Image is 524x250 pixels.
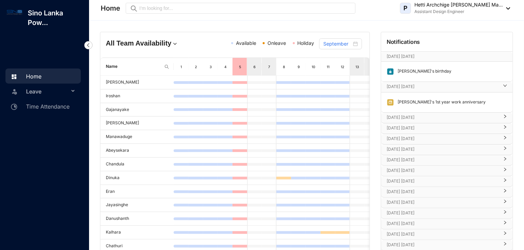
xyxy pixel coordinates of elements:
[11,104,17,110] img: time-attendance-unselected.8aad090b53826881fffb.svg
[381,219,513,229] div: [DATE] [DATE]
[369,63,375,70] div: 14
[394,99,486,106] p: [PERSON_NAME]'s 1st year work anniversary
[100,130,174,144] td: Manawaduge
[503,7,510,10] img: dropdown-black.8e83cc76930a90b1a4fdb6d089b7bf3a.svg
[100,116,174,130] td: [PERSON_NAME]
[5,99,81,114] li: Time Attendance
[503,245,507,246] span: right
[394,68,451,75] p: [PERSON_NAME]'s birthday
[164,64,170,70] img: search.8ce656024d3affaeffe32e5b30621cb7.svg
[100,103,174,117] td: Gajanayake
[100,158,174,171] td: Chandula
[100,226,174,239] td: Kalhara
[381,176,513,187] div: [DATE] [DATE]
[381,113,513,123] div: [DATE] [DATE]
[387,53,494,60] p: [DATE] [DATE]
[387,157,499,163] p: [DATE] [DATE]
[26,85,69,98] span: Leave
[387,83,499,90] p: [DATE] [DATE]
[354,63,360,70] div: 13
[503,213,507,214] span: right
[296,63,302,70] div: 9
[9,73,41,80] a: Home
[223,63,228,70] div: 4
[381,198,513,208] div: [DATE] [DATE]
[267,40,286,46] span: Onleave
[387,231,499,238] p: [DATE] [DATE]
[387,135,499,142] p: [DATE] [DATE]
[266,63,272,70] div: 7
[387,146,499,153] p: [DATE] [DATE]
[100,76,174,89] td: [PERSON_NAME]
[503,149,507,150] span: right
[414,8,503,15] p: Assistant Design Engineer
[139,4,351,12] input: I’m looking for...
[503,86,507,88] span: right
[503,128,507,129] span: right
[101,3,120,13] p: Home
[387,178,499,185] p: [DATE] [DATE]
[503,138,507,140] span: right
[236,40,256,46] span: Available
[106,38,191,48] h4: All Team Availability
[403,5,408,11] span: P
[381,166,513,176] div: [DATE] [DATE]
[387,125,499,132] p: [DATE] [DATE]
[503,234,507,235] span: right
[172,40,178,47] img: dropdown.780994ddfa97fca24b89f58b1de131fa.svg
[387,167,499,174] p: [DATE] [DATE]
[381,155,513,165] div: [DATE] [DATE]
[503,117,507,118] span: right
[100,198,174,212] td: Jayasinghe
[22,8,89,27] p: Sino Lanka Pow...
[503,223,507,225] span: right
[208,63,214,70] div: 3
[503,202,507,203] span: right
[281,63,287,70] div: 8
[503,191,507,193] span: right
[5,68,81,84] li: Home
[100,212,174,226] td: Danushanth
[381,208,513,218] div: [DATE] [DATE]
[298,40,314,46] span: Holiday
[381,229,513,240] div: [DATE] [DATE]
[237,63,243,70] div: 5
[11,88,18,95] img: leave-unselected.2934df6273408c3f84d9.svg
[381,134,513,144] div: [DATE] [DATE]
[100,185,174,199] td: Eran
[381,82,513,92] div: [DATE] [DATE]
[387,38,420,46] p: Notifications
[252,63,257,70] div: 6
[311,63,316,70] div: 10
[387,99,394,106] img: anniversary.d4fa1ee0abd6497b2d89d817e415bd57.svg
[503,160,507,161] span: right
[414,1,503,8] p: Hetti Archchige [PERSON_NAME] Ma...
[178,63,184,70] div: 1
[381,145,513,155] div: [DATE] [DATE]
[340,63,346,70] div: 12
[387,68,394,75] img: birthday.63217d55a54455b51415ef6ca9a78895.svg
[503,170,507,172] span: right
[387,188,499,195] p: [DATE] [DATE]
[387,241,499,248] p: [DATE] [DATE]
[381,123,513,134] div: [DATE] [DATE]
[387,220,499,227] p: [DATE] [DATE]
[11,74,17,80] img: home.c6720e0a13eba0172344.svg
[387,210,499,216] p: [DATE] [DATE]
[106,63,161,70] span: Name
[381,52,513,61] div: [DATE] [DATE][DATE]
[100,171,174,185] td: Dinuka
[325,63,331,70] div: 11
[9,103,70,110] a: Time Attendance
[387,114,499,121] p: [DATE] [DATE]
[503,181,507,182] span: right
[381,187,513,197] div: [DATE] [DATE]
[100,89,174,103] td: Iroshan
[7,8,22,16] img: log
[84,41,92,49] img: nav-icon-left.19a07721e4dec06a274f6d07517f07b7.svg
[323,40,352,48] input: Select month
[100,144,174,158] td: Abeysekara
[387,199,499,206] p: [DATE] [DATE]
[193,63,199,70] div: 2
